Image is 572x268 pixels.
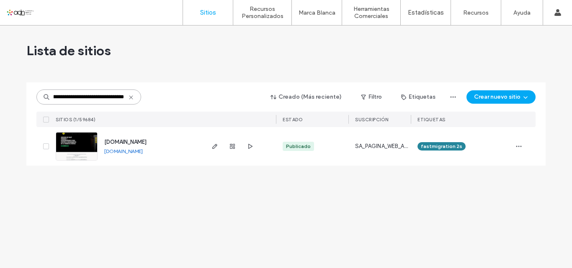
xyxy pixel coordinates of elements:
[299,9,335,16] label: Marca Blanca
[286,143,311,150] div: Publicado
[19,6,36,13] span: Help
[233,5,291,20] label: Recursos Personalizados
[104,148,143,154] a: [DOMAIN_NAME]
[513,9,531,16] label: Ayuda
[56,117,95,123] span: SITIOS (1/59684)
[263,90,349,104] button: Creado (Más reciente)
[355,142,411,151] span: SA_PAGINA_WEB_ADN
[104,139,147,145] a: [DOMAIN_NAME]
[200,9,216,16] label: Sitios
[355,117,389,123] span: Suscripción
[394,90,443,104] button: Etiquetas
[283,117,303,123] span: ESTADO
[353,90,390,104] button: Filtro
[408,9,444,16] label: Estadísticas
[417,117,446,123] span: ETIQUETAS
[342,5,400,20] label: Herramientas Comerciales
[421,143,462,150] span: fastmigration 2s
[26,42,111,59] span: Lista de sitios
[463,9,489,16] label: Recursos
[466,90,536,104] button: Crear nuevo sitio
